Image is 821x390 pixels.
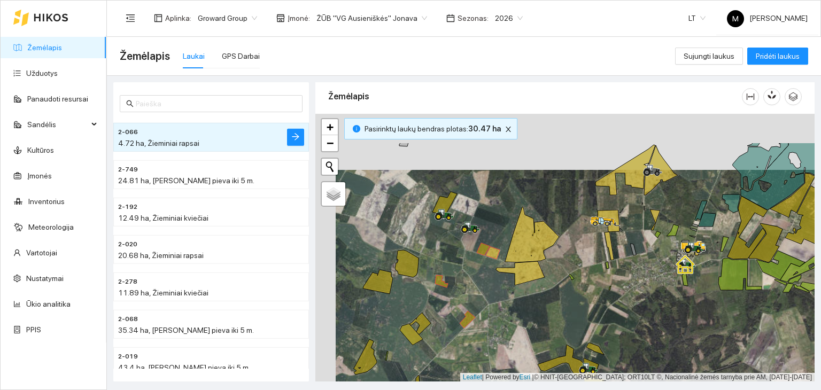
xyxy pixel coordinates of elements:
[446,14,455,22] span: calendar
[458,12,489,24] span: Sezonas :
[118,176,254,185] span: 24.81 ha, [PERSON_NAME] pieva iki 5 m.
[120,7,141,29] button: menu-fold
[120,48,170,65] span: Žemėlapis
[26,274,64,283] a: Nustatymai
[27,114,88,135] span: Sandėlis
[684,50,734,62] span: Sujungti laukus
[118,165,138,175] span: 2-749
[118,314,138,324] span: 2-068
[276,14,285,22] span: shop
[322,119,338,135] a: Zoom in
[316,10,427,26] span: ŽŪB "VG Ausieniškės" Jonava
[118,251,204,260] span: 20.68 ha, Žieminiai rapsai
[118,139,199,147] span: 4.72 ha, Žieminiai rapsai
[291,132,300,143] span: arrow-right
[118,326,254,334] span: 35.34 ha, [PERSON_NAME] pieva iki 5 m.
[327,136,334,150] span: −
[288,12,310,24] span: Įmonė :
[118,363,250,372] span: 43.4 ha, [PERSON_NAME] pieva iki 5 m.
[26,248,57,257] a: Vartotojai
[747,52,808,60] a: Pridėti laukus
[27,146,54,154] a: Kultūros
[118,277,137,287] span: 2-278
[727,14,808,22] span: [PERSON_NAME]
[118,214,208,222] span: 12.49 ha, Žieminiai kviečiai
[747,48,808,65] button: Pridėti laukus
[742,92,758,101] span: column-width
[532,373,534,381] span: |
[118,352,138,362] span: 2-019
[322,159,338,175] button: Initiate a new search
[463,373,482,381] a: Leaflet
[165,12,191,24] span: Aplinka :
[287,129,304,146] button: arrow-right
[126,13,135,23] span: menu-fold
[118,202,137,212] span: 2-192
[183,50,205,62] div: Laukai
[27,171,52,180] a: Įmonės
[688,10,706,26] span: LT
[502,126,514,133] span: close
[26,300,71,308] a: Ūkio analitika
[742,88,759,105] button: column-width
[460,373,815,382] div: | Powered by © HNIT-[GEOGRAPHIC_DATA]; ORT10LT ©, Nacionalinė žemės tarnyba prie AM, [DATE]-[DATE]
[756,50,800,62] span: Pridėti laukus
[118,127,138,137] span: 2-066
[28,197,65,206] a: Inventorius
[520,373,531,381] a: Esri
[322,182,345,206] a: Layers
[27,43,62,52] a: Žemėlapis
[118,288,208,297] span: 11.89 ha, Žieminiai kviečiai
[468,124,501,133] b: 30.47 ha
[222,50,260,62] div: GPS Darbai
[26,69,58,77] a: Užduotys
[322,135,338,151] a: Zoom out
[502,123,515,136] button: close
[675,48,743,65] button: Sujungti laukus
[495,10,523,26] span: 2026
[732,10,739,27] span: M
[328,81,742,112] div: Žemėlapis
[26,325,41,334] a: PPIS
[365,123,501,135] span: Pasirinktų laukų bendras plotas :
[118,239,137,249] span: 2-020
[27,95,88,103] a: Panaudoti resursai
[154,14,162,22] span: layout
[198,10,257,26] span: Groward Group
[28,223,74,231] a: Meteorologija
[327,120,334,134] span: +
[353,125,360,132] span: info-circle
[675,52,743,60] a: Sujungti laukus
[126,100,134,107] span: search
[136,98,296,110] input: Paieška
